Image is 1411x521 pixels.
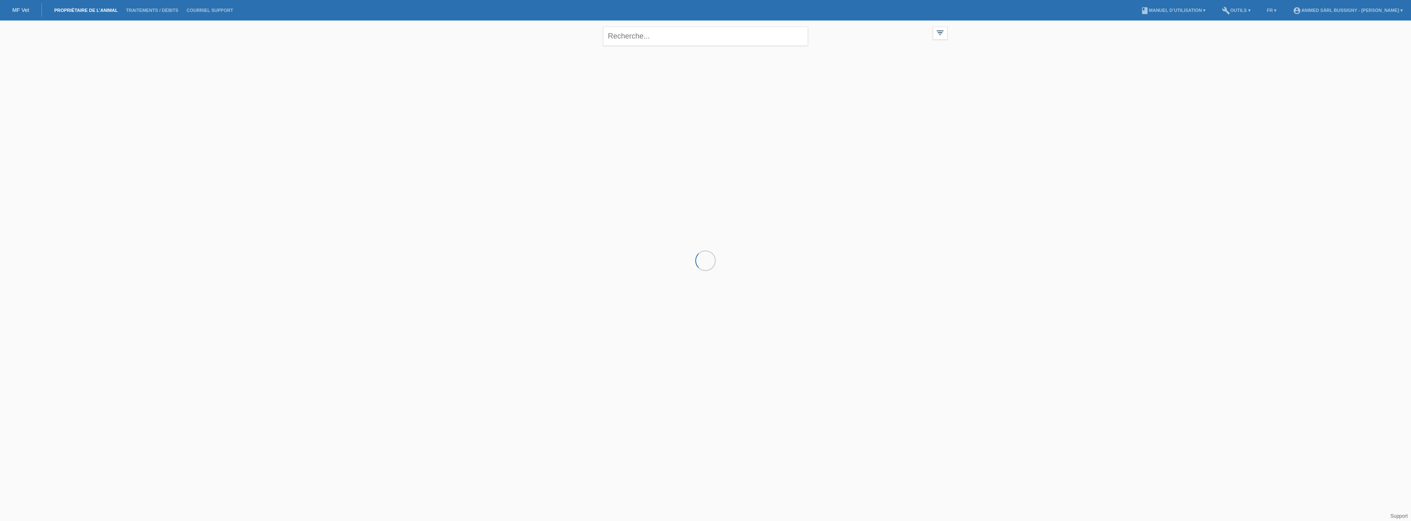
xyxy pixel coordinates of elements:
[50,8,122,13] a: Propriétaire de l’animal
[1137,8,1210,13] a: bookManuel d’utilisation ▾
[1293,7,1301,15] i: account_circle
[603,27,808,46] input: Recherche...
[183,8,237,13] a: Courriel Support
[122,8,183,13] a: Traitements / débits
[1289,8,1407,13] a: account_circleANIMED Sàrl Bussigny - [PERSON_NAME] ▾
[1218,8,1254,13] a: buildOutils ▾
[1141,7,1149,15] i: book
[936,28,945,37] i: filter_list
[1222,7,1230,15] i: build
[1390,513,1408,519] a: Support
[12,7,29,13] a: MF Vet
[1263,8,1281,13] a: FR ▾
